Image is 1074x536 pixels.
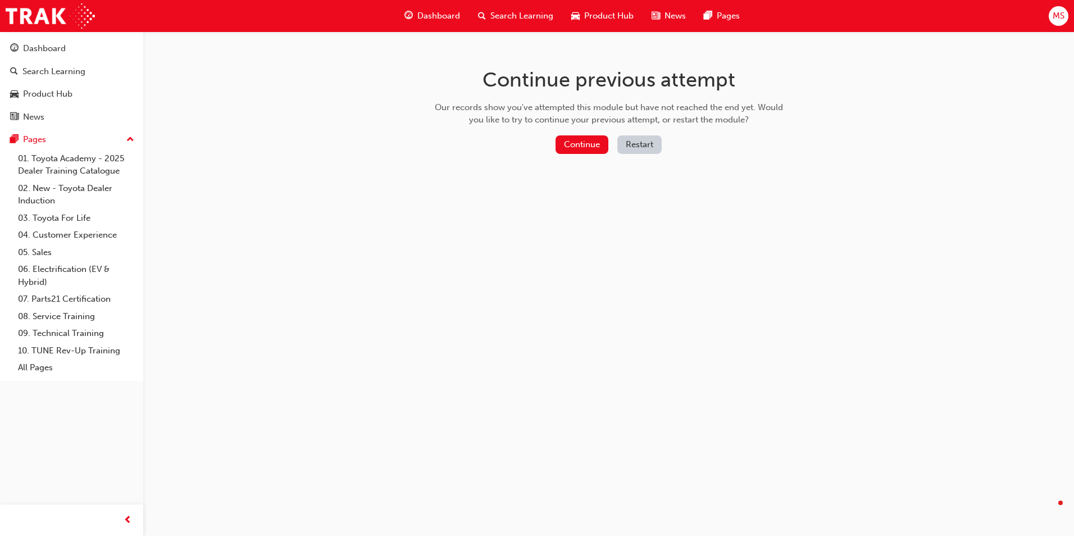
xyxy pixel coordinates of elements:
span: car-icon [10,89,19,99]
span: guage-icon [404,9,413,23]
a: 06. Electrification (EV & Hybrid) [13,261,139,290]
a: 03. Toyota For Life [13,210,139,227]
a: 04. Customer Experience [13,226,139,244]
a: News [4,107,139,128]
a: Search Learning [4,61,139,82]
button: Pages [4,129,139,150]
span: news-icon [652,9,660,23]
a: Product Hub [4,84,139,105]
a: 05. Sales [13,244,139,261]
a: search-iconSearch Learning [469,4,562,28]
div: Search Learning [22,65,85,78]
button: Continue [556,135,608,154]
img: Trak [6,3,95,29]
a: 08. Service Training [13,308,139,325]
a: 07. Parts21 Certification [13,290,139,308]
span: search-icon [10,67,18,77]
span: pages-icon [704,9,712,23]
span: Search Learning [490,10,553,22]
span: pages-icon [10,135,19,145]
iframe: Intercom live chat [1036,498,1063,525]
div: Our records show you've attempted this module but have not reached the end yet. Would you like to... [431,101,787,126]
a: Dashboard [4,38,139,59]
a: car-iconProduct Hub [562,4,643,28]
a: pages-iconPages [695,4,749,28]
h1: Continue previous attempt [431,67,787,92]
span: search-icon [478,9,486,23]
button: Restart [617,135,662,154]
a: news-iconNews [643,4,695,28]
span: car-icon [571,9,580,23]
a: guage-iconDashboard [395,4,469,28]
a: All Pages [13,359,139,376]
div: Pages [23,133,46,146]
div: Dashboard [23,42,66,55]
span: Pages [717,10,740,22]
span: prev-icon [124,514,132,528]
span: guage-icon [10,44,19,54]
span: Dashboard [417,10,460,22]
span: Product Hub [584,10,634,22]
a: 01. Toyota Academy - 2025 Dealer Training Catalogue [13,150,139,180]
a: 09. Technical Training [13,325,139,342]
button: MS [1049,6,1068,26]
span: News [665,10,686,22]
a: 02. New - Toyota Dealer Induction [13,180,139,210]
span: MS [1053,10,1064,22]
span: news-icon [10,112,19,122]
span: up-icon [126,133,134,147]
div: Product Hub [23,88,72,101]
a: 10. TUNE Rev-Up Training [13,342,139,360]
div: News [23,111,44,124]
button: DashboardSearch LearningProduct HubNews [4,36,139,129]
